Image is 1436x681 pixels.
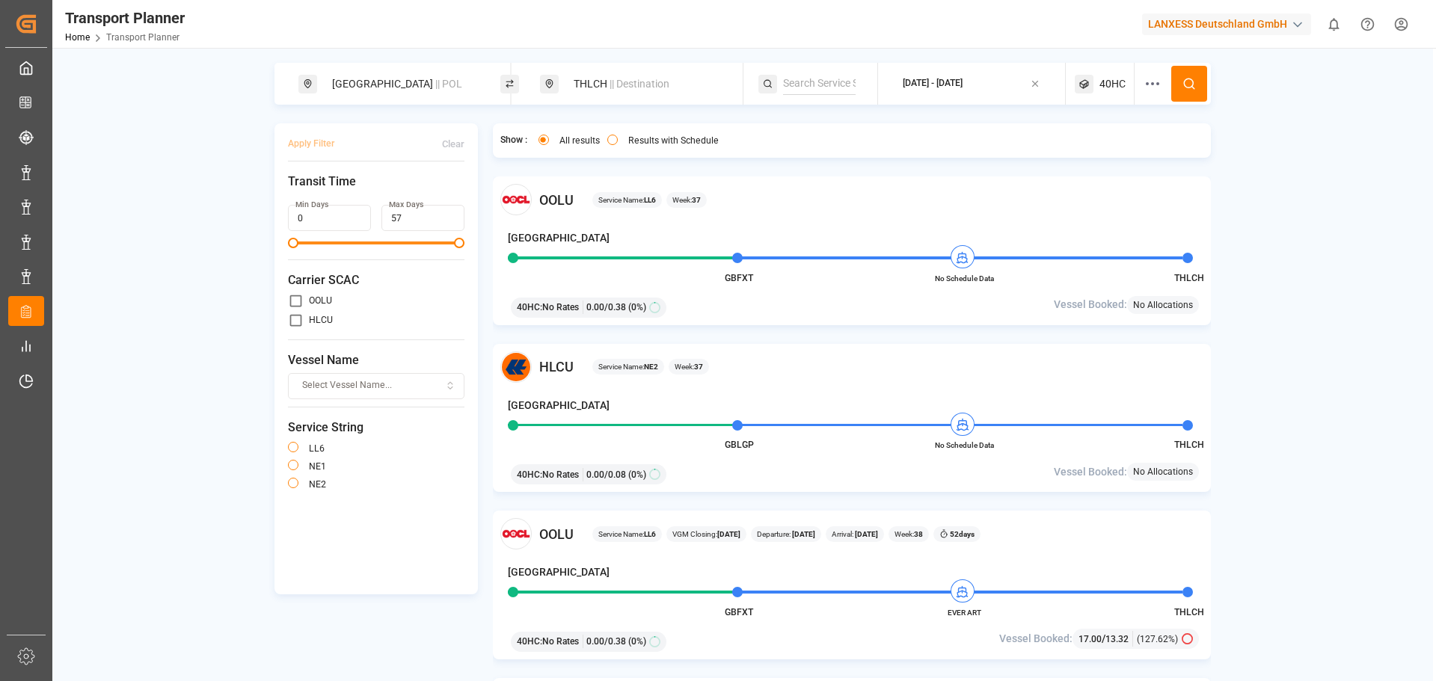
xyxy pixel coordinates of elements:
[598,361,658,372] span: Service Name:
[508,564,610,580] h4: [GEOGRAPHIC_DATA]
[672,529,740,540] span: VGM Closing:
[644,196,656,204] b: LL6
[586,301,626,314] span: 0.00 / 0.38
[500,184,532,215] img: Carrier
[586,468,626,481] span: 0.00 / 0.08
[442,131,464,157] button: Clear
[539,524,574,544] span: OOLU
[914,530,923,538] b: 38
[903,77,963,90] div: [DATE] - [DATE]
[1137,632,1178,646] span: (127.62%)
[517,301,542,314] span: 40HC :
[517,468,542,481] span: 40HC :
[1054,297,1127,312] span: Vessel Booked:
[895,529,923,540] span: Week:
[1174,273,1204,283] span: THLCH
[288,351,464,369] span: Vessel Name
[832,529,878,540] span: Arrival:
[508,398,610,413] h4: [GEOGRAPHIC_DATA]
[628,136,719,145] label: Results with Schedule
[309,480,326,489] label: NE2
[65,7,185,29] div: Transport Planner
[628,301,646,314] span: (0%)
[435,78,462,90] span: || POL
[65,32,90,43] a: Home
[923,273,1005,284] span: No Schedule Data
[610,78,669,90] span: || Destination
[598,194,656,206] span: Service Name:
[1317,7,1351,41] button: show 0 new notifications
[323,70,485,98] div: [GEOGRAPHIC_DATA]
[302,379,392,392] span: Select Vessel Name...
[628,468,646,481] span: (0%)
[500,134,527,147] span: Show :
[887,70,1057,99] button: [DATE] - [DATE]
[542,468,579,481] span: No Rates
[1054,464,1127,480] span: Vessel Booked:
[692,196,701,204] b: 37
[454,238,464,248] span: Maximum
[598,529,656,540] span: Service Name:
[725,273,753,283] span: GBFXT
[586,635,626,648] span: 0.00 / 0.38
[539,357,574,377] span: HLCU
[288,419,464,437] span: Service String
[539,190,574,210] span: OOLU
[295,200,328,210] label: Min Days
[1174,607,1204,617] span: THLCH
[950,530,975,538] b: 52 days
[288,173,464,191] span: Transit Time
[500,351,532,383] img: Carrier
[757,529,815,540] span: Departure:
[309,462,326,471] label: NE1
[309,315,333,324] label: HLCU
[1078,634,1102,644] span: 17.00
[389,200,423,210] label: Max Days
[644,363,658,371] b: NE2
[1078,631,1133,647] div: /
[288,271,464,289] span: Carrier SCAC
[500,518,532,549] img: Carrier
[923,440,1005,451] span: No Schedule Data
[675,361,703,372] span: Week:
[542,301,579,314] span: No Rates
[725,440,754,450] span: GBLGP
[1142,13,1311,35] div: LANXESS Deutschland GmbH
[559,136,600,145] label: All results
[1133,298,1193,312] span: No Allocations
[672,194,701,206] span: Week:
[628,635,646,648] span: (0%)
[999,631,1073,647] span: Vessel Booked:
[517,635,542,648] span: 40HC :
[1174,440,1204,450] span: THLCH
[508,230,610,246] h4: [GEOGRAPHIC_DATA]
[1142,10,1317,38] button: LANXESS Deutschland GmbH
[309,296,332,305] label: OOLU
[1351,7,1384,41] button: Help Center
[725,607,753,617] span: GBFXT
[694,363,703,371] b: 37
[717,530,740,538] b: [DATE]
[923,607,1005,618] span: EVER ART
[542,635,579,648] span: No Rates
[644,530,656,538] b: LL6
[783,73,856,95] input: Search Service String
[853,530,878,538] b: [DATE]
[1105,634,1129,644] span: 13.32
[791,530,815,538] b: [DATE]
[309,444,325,453] label: LL6
[1099,76,1126,92] span: 40HC
[288,238,298,248] span: Minimum
[565,70,726,98] div: THLCH
[1133,465,1193,478] span: No Allocations
[442,138,464,151] div: Clear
